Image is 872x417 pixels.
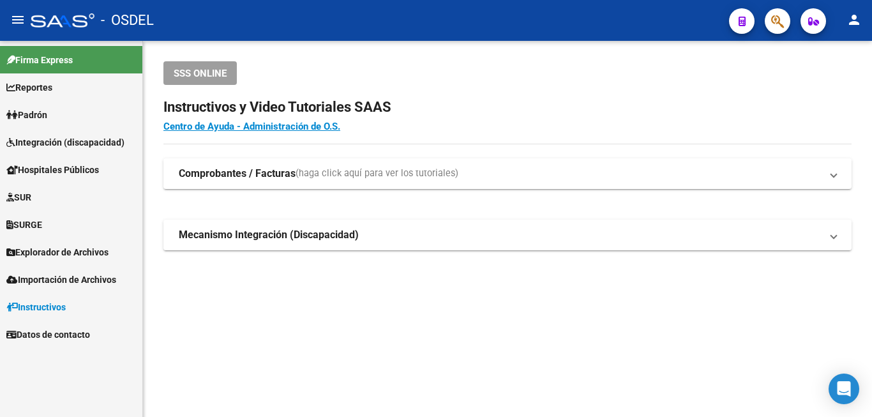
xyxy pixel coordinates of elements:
div: Open Intercom Messenger [829,374,859,404]
h2: Instructivos y Video Tutoriales SAAS [163,95,852,119]
span: SSS ONLINE [174,68,227,79]
span: Importación de Archivos [6,273,116,287]
span: Datos de contacto [6,328,90,342]
span: Reportes [6,80,52,95]
span: Hospitales Públicos [6,163,99,177]
strong: Comprobantes / Facturas [179,167,296,181]
mat-expansion-panel-header: Mecanismo Integración (Discapacidad) [163,220,852,250]
span: SURGE [6,218,42,232]
mat-icon: person [846,12,862,27]
span: SUR [6,190,31,204]
span: Padrón [6,108,47,122]
span: Firma Express [6,53,73,67]
mat-expansion-panel-header: Comprobantes / Facturas(haga click aquí para ver los tutoriales) [163,158,852,189]
span: Instructivos [6,300,66,314]
strong: Mecanismo Integración (Discapacidad) [179,228,359,242]
button: SSS ONLINE [163,61,237,85]
a: Centro de Ayuda - Administración de O.S. [163,121,340,132]
span: - OSDEL [101,6,154,34]
span: (haga click aquí para ver los tutoriales) [296,167,458,181]
span: Integración (discapacidad) [6,135,124,149]
mat-icon: menu [10,12,26,27]
span: Explorador de Archivos [6,245,109,259]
